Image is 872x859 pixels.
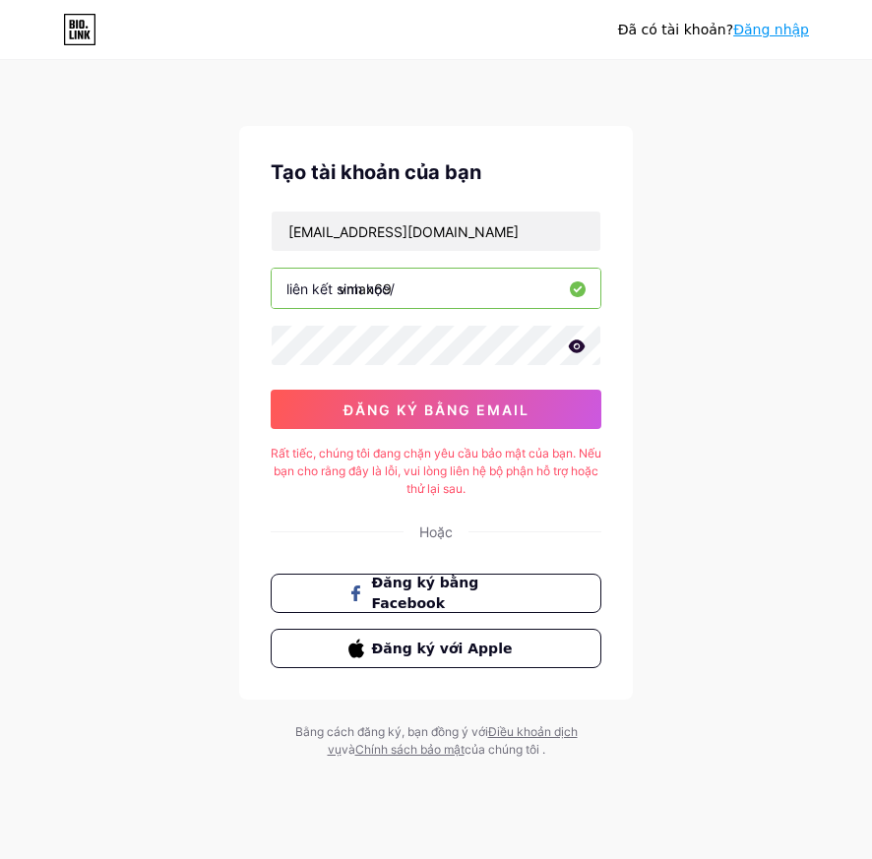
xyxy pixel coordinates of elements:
[271,574,601,613] button: Đăng ký bằng Facebook
[618,22,733,37] font: Đã có tài khoản?
[328,724,578,757] a: Điều khoản dịch vụ
[342,742,355,757] font: và
[419,523,453,540] font: Hoặc
[295,724,488,739] font: Bằng cách đăng ký, bạn đồng ý với
[271,629,601,668] button: Đăng ký với Apple
[372,641,513,656] font: Đăng ký với Apple
[355,742,465,757] a: Chính sách bảo mật
[372,575,479,611] font: Đăng ký bằng Facebook
[271,390,601,429] button: đăng ký bằng email
[465,742,545,757] font: của chúng tôi .
[271,446,601,496] font: Rất tiếc, chúng tôi đang chặn yêu cầu bảo mật của bạn. Nếu bạn cho rằng đây là lỗi, vui lòng liên...
[271,160,481,184] font: Tạo tài khoản của bạn
[272,269,600,308] input: tên người dùng
[272,212,600,251] input: E-mail
[286,280,395,297] font: liên kết sinh học/
[343,401,529,418] font: đăng ký bằng email
[733,22,809,37] a: Đăng nhập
